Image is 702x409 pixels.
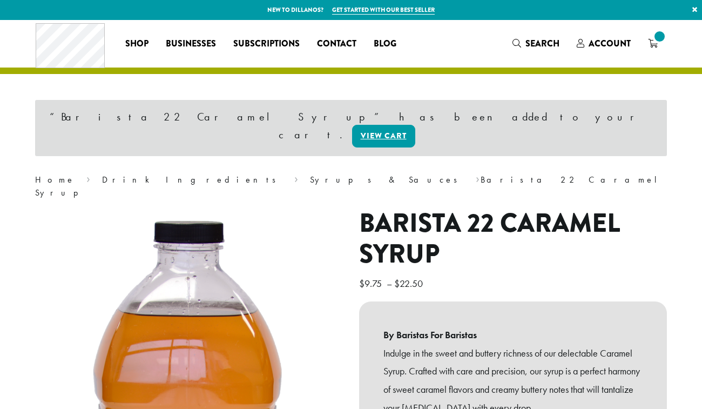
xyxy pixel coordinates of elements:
[233,37,300,51] span: Subscriptions
[35,100,667,156] div: “Barista 22 Caramel Syrup” has been added to your cart.
[332,5,435,15] a: Get started with our best seller
[310,174,464,185] a: Syrups & Sauces
[125,37,148,51] span: Shop
[35,174,75,185] a: Home
[383,326,643,344] b: By Baristas For Baristas
[589,37,631,50] span: Account
[35,173,667,199] nav: Breadcrumb
[102,174,283,185] a: Drink Ingredients
[359,277,364,290] span: $
[317,37,356,51] span: Contact
[359,208,667,270] h1: Barista 22 Caramel Syrup
[117,35,157,52] a: Shop
[86,170,90,186] span: ›
[352,125,415,147] a: View cart
[525,37,559,50] span: Search
[504,35,568,52] a: Search
[394,277,426,290] bdi: 22.50
[166,37,216,51] span: Businesses
[476,170,480,186] span: ›
[359,277,384,290] bdi: 9.75
[374,37,396,51] span: Blog
[387,277,392,290] span: –
[294,170,298,186] span: ›
[394,277,400,290] span: $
